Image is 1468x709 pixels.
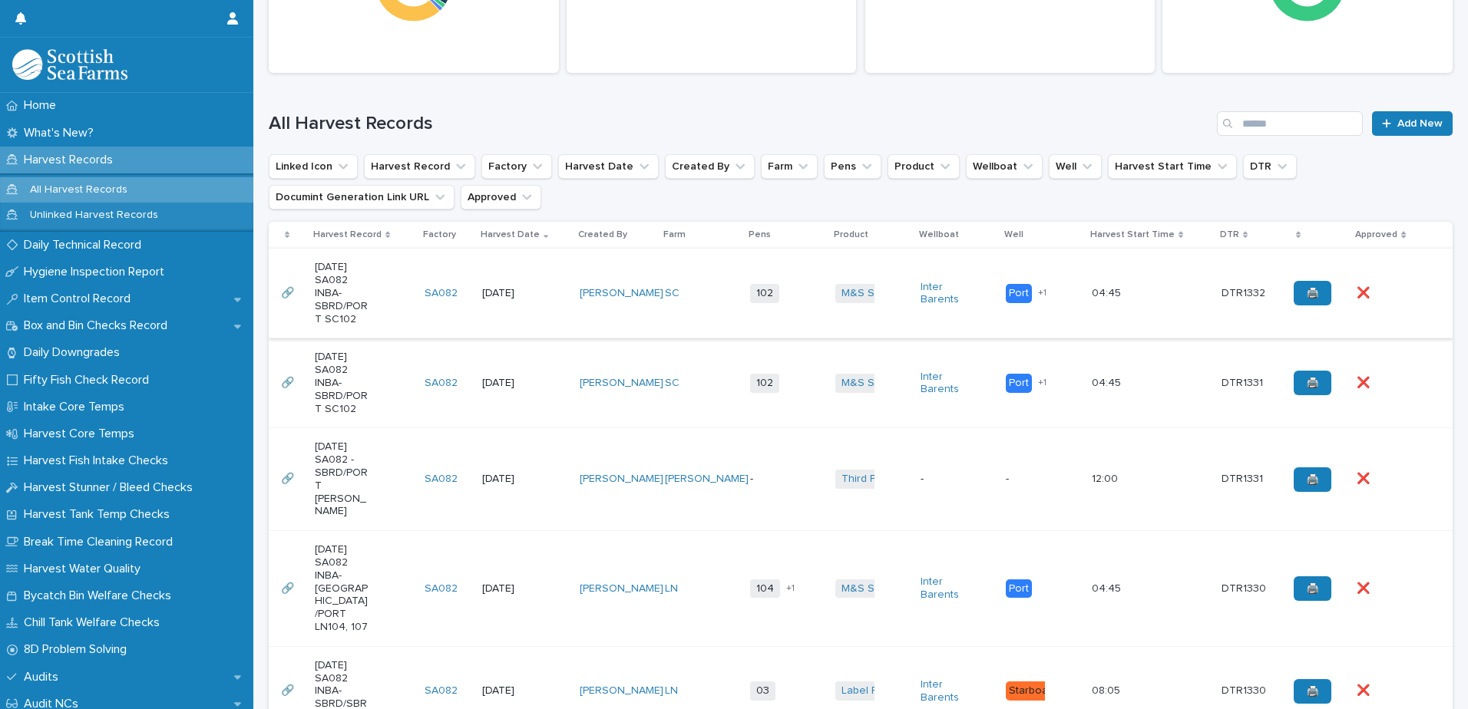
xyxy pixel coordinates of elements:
[315,261,369,325] p: [DATE] SA082 INBA-SBRD/PORT SC102
[919,226,959,243] p: Wellboat
[18,642,139,657] p: 8D Problem Solving
[425,287,458,300] a: SA082
[269,249,1453,338] tr: 🔗🔗 [DATE] SA082 INBA-SBRD/PORT SC102SA082 [DATE][PERSON_NAME] SC 102M&S Select Inter Barents Port...
[18,265,177,279] p: Hygiene Inspection Report
[18,318,180,333] p: Box and Bin Checks Record
[1038,289,1046,298] span: + 1
[18,480,205,495] p: Harvest Stunner / Bleed Checks
[1004,226,1023,243] p: Well
[824,154,881,179] button: Pens
[750,579,780,599] span: 104
[18,126,106,140] p: What's New?
[18,98,68,113] p: Home
[481,154,552,179] button: Factory
[18,209,170,222] p: Unlinked Harvest Records
[1357,284,1373,300] p: ❌
[269,338,1453,428] tr: 🔗🔗 [DATE] SA082 INBA-SBRD/PORT SC102SA082 [DATE][PERSON_NAME] SC 102M&S Select Inter Barents Port...
[281,681,297,697] p: 🔗
[834,226,868,243] p: Product
[18,427,147,441] p: Harvest Core Temps
[482,473,537,486] p: [DATE]
[269,113,1211,135] h1: All Harvest Records
[888,154,960,179] button: Product
[18,562,153,576] p: Harvest Water Quality
[315,543,369,634] p: [DATE] SA082 INBA-[GEOGRAPHIC_DATA]/PORT LN104, 107
[1243,154,1297,179] button: DTR
[665,377,679,390] a: SC
[425,377,458,390] a: SA082
[425,473,458,486] a: SA082
[1222,579,1269,595] p: DTR1330
[1092,579,1124,595] p: 04:45
[841,473,934,486] a: Third Party Salmon
[578,226,627,243] p: Created By
[425,684,458,697] a: SA082
[18,453,180,468] p: Harvest Fish Intake Checks
[750,374,779,393] span: 102
[18,183,140,196] p: All Harvest Records
[1222,681,1269,697] p: DTR1330
[1092,374,1124,390] p: 04:45
[750,284,779,303] span: 102
[281,579,297,595] p: 🔗
[841,287,899,300] a: M&S Select
[1108,154,1237,179] button: Harvest Start Time
[1357,470,1373,486] p: ❌
[1222,374,1266,390] p: DTR1331
[269,428,1453,531] tr: 🔗🔗 [DATE] SA082 -SBRD/PORT [PERSON_NAME]SA082 [DATE][PERSON_NAME] [PERSON_NAME] -Third Party Salm...
[1217,111,1363,136] input: Search
[281,374,297,390] p: 🔗
[425,582,458,595] a: SA082
[750,681,775,701] span: 03
[580,377,663,390] a: [PERSON_NAME]
[1092,681,1123,697] p: 08:05
[18,615,172,630] p: Chill Tank Welfare Checks
[1294,281,1331,305] a: 🖨️
[921,281,975,307] a: Inter Barents
[750,473,805,486] p: -
[1357,579,1373,595] p: ❌
[921,678,975,704] a: Inter Barents
[461,185,541,209] button: Approved
[1006,681,1061,701] div: Starboard
[1294,576,1331,601] a: 🖨️
[269,154,358,179] button: Linked Icon
[18,670,71,684] p: Audits
[1090,226,1175,243] p: Harvest Start Time
[315,440,369,518] p: [DATE] SA082 -SBRD/PORT [PERSON_NAME]
[966,154,1043,179] button: Wellboat
[364,154,475,179] button: Harvest Record
[482,684,537,697] p: [DATE]
[1294,679,1331,704] a: 🖨️
[1049,154,1102,179] button: Well
[558,154,659,179] button: Harvest Date
[1357,374,1373,390] p: ❌
[1355,226,1397,243] p: Approved
[313,226,382,243] p: Harvest Record
[665,287,679,300] a: SC
[315,351,369,415] p: [DATE] SA082 INBA-SBRD/PORT SC102
[1220,226,1239,243] p: DTR
[12,49,127,80] img: mMrefqRFQpe26GRNOUkG
[580,473,663,486] a: [PERSON_NAME]
[921,575,975,602] a: Inter Barents
[1006,284,1032,303] div: Port
[281,284,297,300] p: 🔗
[1397,118,1443,129] span: Add New
[269,185,455,209] button: Documint Generation Link URL
[18,535,185,549] p: Break Time Cleaning Record
[841,684,904,697] a: Label Rouge
[1372,111,1453,136] a: Add New
[482,582,537,595] p: [DATE]
[481,226,540,243] p: Harvest Date
[665,582,678,595] a: LN
[1306,583,1319,594] span: 🖨️
[1092,284,1124,300] p: 04:45
[482,377,537,390] p: [DATE]
[18,153,125,167] p: Harvest Records
[1038,378,1046,387] span: + 1
[18,589,183,603] p: Bycatch Bin Welfare Checks
[580,287,663,300] a: [PERSON_NAME]
[749,226,771,243] p: Pens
